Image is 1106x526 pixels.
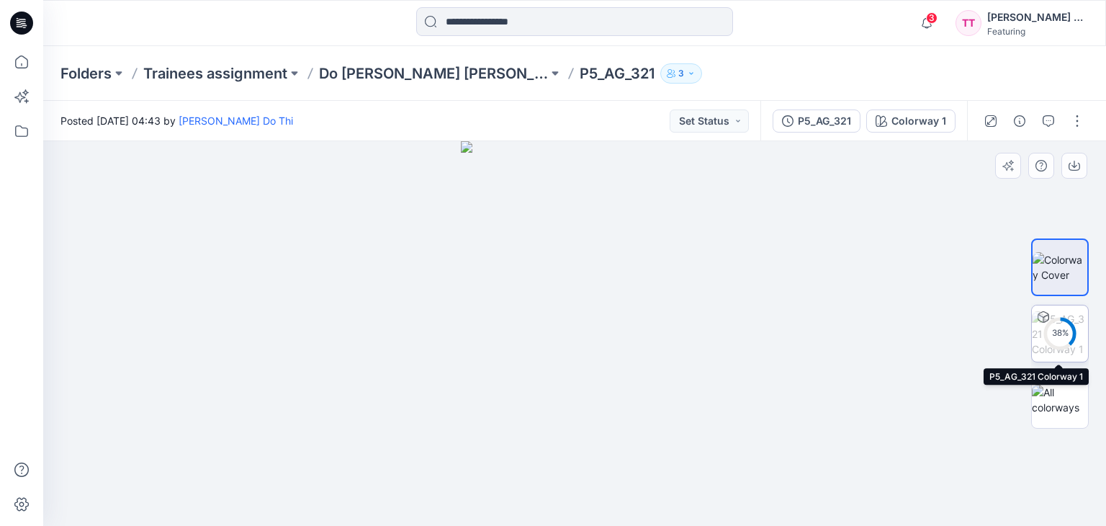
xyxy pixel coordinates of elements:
[319,63,548,84] a: Do [PERSON_NAME] [PERSON_NAME]
[1008,110,1031,133] button: Details
[773,110,860,133] button: P5_AG_321
[956,10,981,36] div: TT
[891,113,946,129] div: Colorway 1
[143,63,287,84] a: Trainees assignment
[660,63,702,84] button: 3
[1032,311,1088,357] img: P5_AG_321 Colorway 1
[866,110,956,133] button: Colorway 1
[926,12,938,24] span: 3
[1033,252,1087,282] img: Colorway Cover
[60,63,112,84] a: Folders
[179,115,293,127] a: [PERSON_NAME] Do Thi
[1043,327,1077,339] div: 38 %
[461,141,688,526] img: eyJhbGciOiJIUzI1NiIsImtpZCI6IjAiLCJzbHQiOiJzZXMiLCJ0eXAiOiJKV1QifQ.eyJkYXRhIjp7InR5cGUiOiJzdG9yYW...
[60,113,293,128] span: Posted [DATE] 04:43 by
[987,26,1088,37] div: Featuring
[580,63,655,84] p: P5_AG_321
[987,9,1088,26] div: [PERSON_NAME] Do Thi
[798,113,851,129] div: P5_AG_321
[1032,385,1088,415] img: All colorways
[678,66,684,81] p: 3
